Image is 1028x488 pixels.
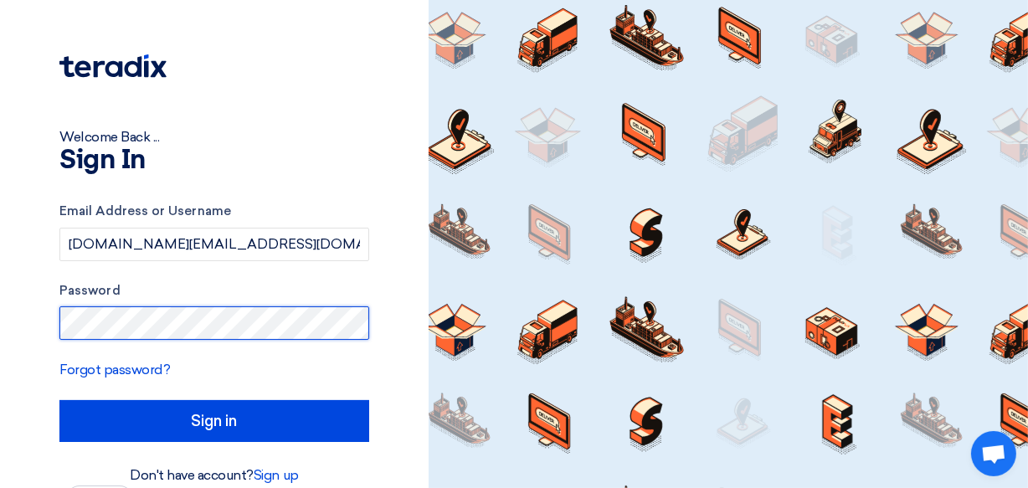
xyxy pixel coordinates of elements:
[971,431,1016,476] a: Open chat
[59,228,369,261] input: Enter your business email or username
[59,362,170,378] a: Forgot password?
[59,281,369,301] label: Password
[59,147,369,174] h1: Sign In
[59,127,369,147] div: Welcome Back ...
[59,54,167,78] img: Teradix logo
[254,467,299,483] a: Sign up
[59,465,369,485] div: Don't have account?
[59,202,369,221] label: Email Address or Username
[59,400,369,442] input: Sign in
